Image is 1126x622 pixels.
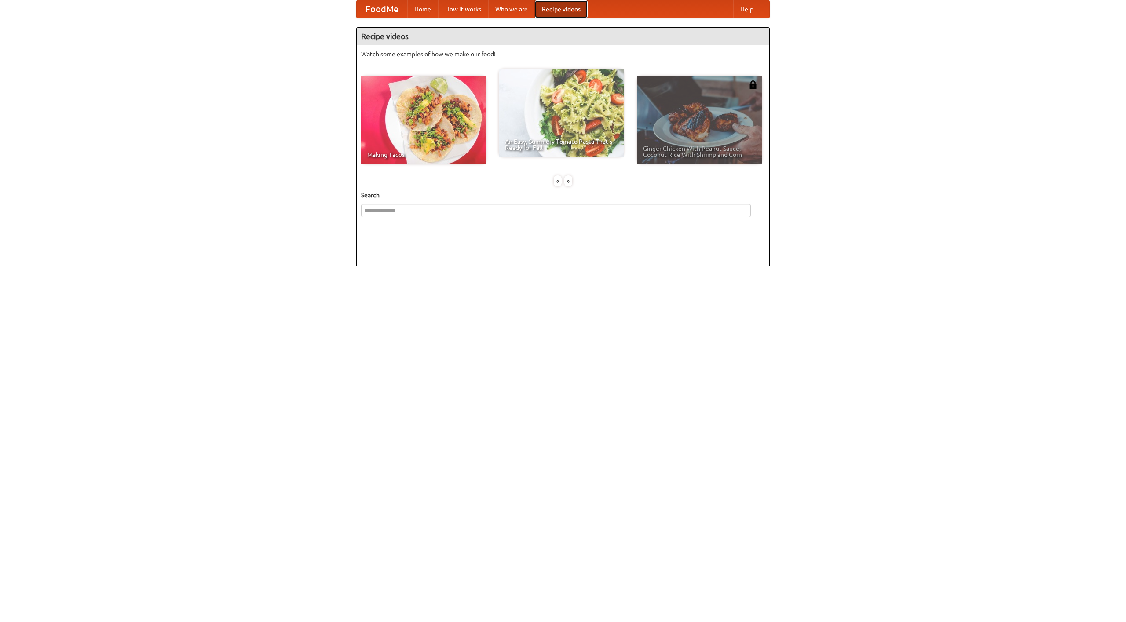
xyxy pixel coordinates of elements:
a: How it works [438,0,488,18]
div: » [564,175,572,186]
a: FoodMe [357,0,407,18]
a: Help [733,0,760,18]
span: An Easy, Summery Tomato Pasta That's Ready for Fall [505,138,618,151]
a: Who we are [488,0,535,18]
div: « [554,175,562,186]
span: Making Tacos [367,152,480,158]
a: Home [407,0,438,18]
h4: Recipe videos [357,28,769,45]
h5: Search [361,191,765,200]
a: Making Tacos [361,76,486,164]
img: 483408.png [749,80,757,89]
a: An Easy, Summery Tomato Pasta That's Ready for Fall [499,69,624,157]
p: Watch some examples of how we make our food! [361,50,765,58]
a: Recipe videos [535,0,588,18]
